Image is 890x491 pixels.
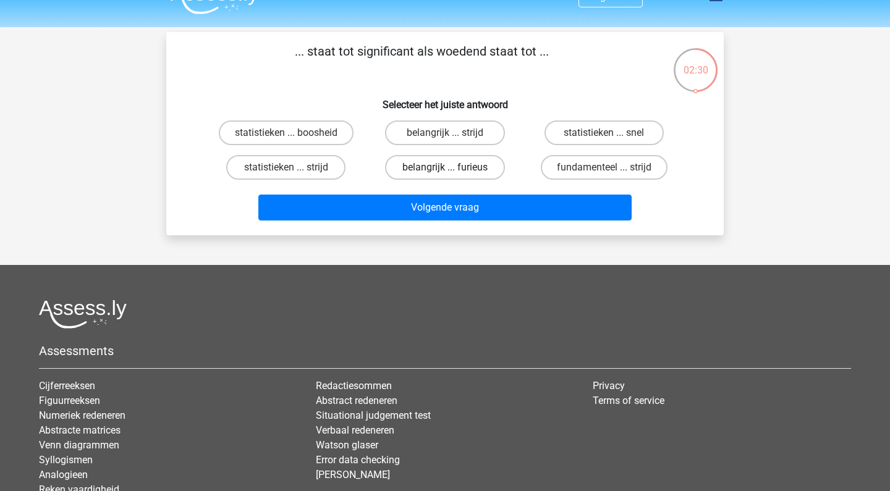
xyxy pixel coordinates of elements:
[545,120,664,145] label: statistieken ... snel
[316,380,392,392] a: Redactiesommen
[593,395,664,406] a: Terms of service
[541,155,667,180] label: fundamenteel ... strijd
[672,47,719,78] div: 02:30
[316,439,378,451] a: Watson glaser
[39,380,95,392] a: Cijferreeksen
[186,42,658,79] p: ... staat tot significant als woedend staat tot ...
[39,409,125,421] a: Numeriek redeneren
[316,469,390,481] a: [PERSON_NAME]
[316,409,431,421] a: Situational judgement test
[316,454,400,466] a: Error data checking
[39,424,121,436] a: Abstracte matrices
[316,395,397,406] a: Abstract redeneren
[186,89,704,111] h6: Selecteer het juiste antwoord
[39,395,100,406] a: Figuurreeksen
[39,300,127,329] img: Assessly logo
[385,120,504,145] label: belangrijk ... strijd
[316,424,394,436] a: Verbaal redeneren
[219,120,354,145] label: statistieken ... boosheid
[39,469,88,481] a: Analogieen
[39,343,851,358] h5: Assessments
[258,195,632,220] button: Volgende vraag
[385,155,504,180] label: belangrijk ... furieus
[39,454,93,466] a: Syllogismen
[226,155,345,180] label: statistieken ... strijd
[39,439,119,451] a: Venn diagrammen
[593,380,625,392] a: Privacy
